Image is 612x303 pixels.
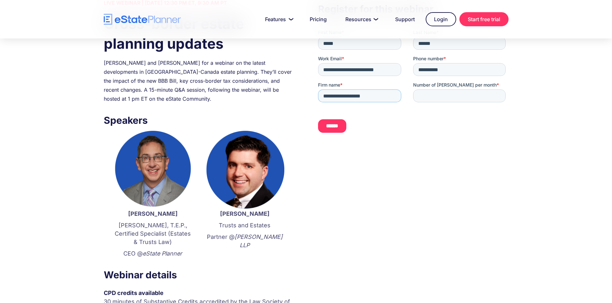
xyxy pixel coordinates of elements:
[235,233,283,248] em: [PERSON_NAME] LLP
[113,249,192,258] p: CEO @
[104,58,294,103] div: [PERSON_NAME] and [PERSON_NAME] for a webinar on the latest developments in [GEOGRAPHIC_DATA]-Can...
[104,113,294,128] h3: Speakers
[104,267,294,282] h3: Webinar details
[104,290,164,296] strong: CPD credits available
[426,12,456,26] a: Login
[104,14,181,25] a: home
[257,13,299,26] a: Features
[205,233,284,249] p: Partner @
[338,13,384,26] a: Resources
[113,221,192,246] p: [PERSON_NAME], T.E.P., Certified Specialist (Estates & Trusts Law)
[387,13,422,26] a: Support
[302,13,334,26] a: Pricing
[318,29,508,138] iframe: Form 0
[220,210,270,217] strong: [PERSON_NAME]
[459,12,509,26] a: Start free trial
[128,210,178,217] strong: [PERSON_NAME]
[143,250,182,257] em: eState Planner
[205,253,284,261] p: ‍
[205,221,284,230] p: Trusts and Estates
